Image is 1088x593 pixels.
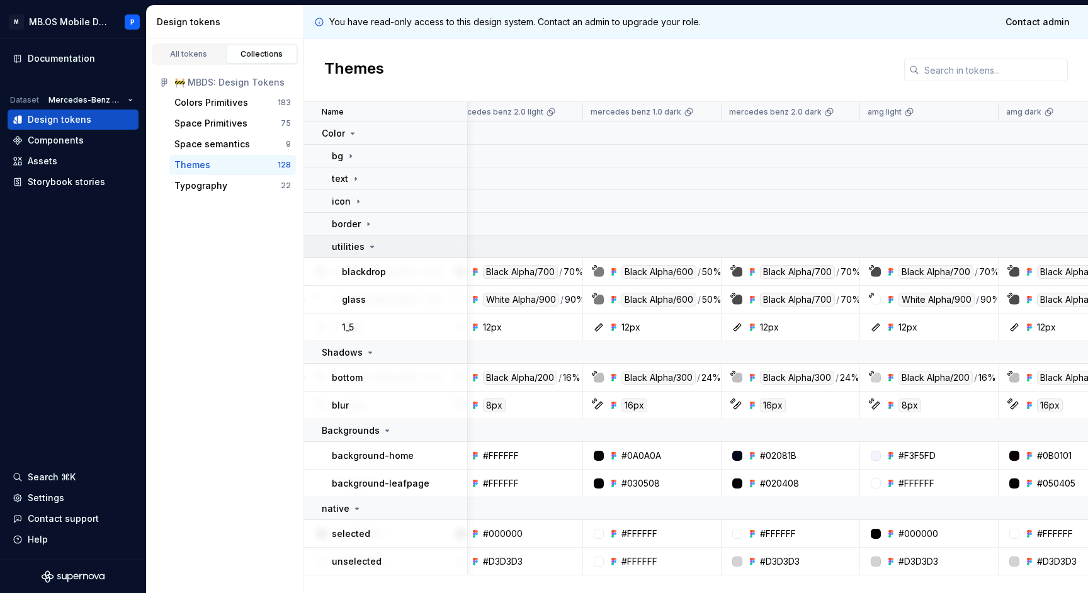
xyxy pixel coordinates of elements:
[42,570,105,583] svg: Supernova Logo
[322,424,380,437] p: Backgrounds
[174,96,248,109] div: Colors Primitives
[281,181,291,191] div: 22
[322,346,363,359] p: Shadows
[169,134,296,154] button: Space semantics9
[1037,528,1073,540] div: #FFFFFF
[286,139,291,149] div: 9
[621,265,696,279] div: Black Alpha/600
[898,528,938,540] div: #000000
[332,371,363,384] p: bottom
[975,265,978,279] div: /
[8,529,139,550] button: Help
[452,107,543,117] p: mercedes benz 2.0 light
[760,371,834,385] div: Black Alpha/300
[483,293,559,307] div: White Alpha/900
[898,398,921,412] div: 8px
[483,371,557,385] div: Black Alpha/200
[841,293,861,307] div: 70%
[702,293,722,307] div: 50%
[278,160,291,170] div: 128
[332,195,351,208] p: icon
[760,293,835,307] div: Black Alpha/700
[919,59,1068,81] input: Search in tokens...
[174,76,291,89] div: 🚧 MBDS: Design Tokens
[28,492,64,504] div: Settings
[1037,477,1075,490] div: #050405
[332,150,343,162] p: bg
[342,293,366,306] p: glass
[898,477,934,490] div: #FFFFFF
[621,293,696,307] div: Black Alpha/600
[324,59,384,81] h2: Themes
[28,52,95,65] div: Documentation
[169,93,296,113] button: Colors Primitives183
[169,176,296,196] button: Typography22
[174,159,210,171] div: Themes
[697,371,700,385] div: /
[841,265,861,279] div: 70%
[8,467,139,487] button: Search ⌘K
[169,155,296,175] button: Themes128
[28,155,57,167] div: Assets
[8,172,139,192] a: Storybook stories
[760,555,800,568] div: #D3D3D3
[760,265,835,279] div: Black Alpha/700
[28,113,91,126] div: Design tokens
[332,399,349,412] p: blur
[332,528,370,540] p: selected
[698,293,701,307] div: /
[174,179,227,192] div: Typography
[332,240,365,253] p: utilities
[1006,107,1041,117] p: amg dark
[840,371,859,385] div: 24%
[8,130,139,150] a: Components
[978,371,996,385] div: 16%
[898,293,975,307] div: White Alpha/900
[563,371,581,385] div: 16%
[3,8,144,35] button: MMB.OS Mobile Design SystemP
[698,265,701,279] div: /
[28,512,99,525] div: Contact support
[483,449,519,462] div: #FFFFFF
[898,265,973,279] div: Black Alpha/700
[1037,449,1072,462] div: #0B0101
[836,293,839,307] div: /
[974,371,977,385] div: /
[28,176,105,188] div: Storybook stories
[29,16,110,28] div: MB.OS Mobile Design System
[980,293,1000,307] div: 90%
[483,265,558,279] div: Black Alpha/700
[565,293,585,307] div: 90%
[8,509,139,529] button: Contact support
[174,138,250,150] div: Space semantics
[621,528,657,540] div: #FFFFFF
[564,265,584,279] div: 70%
[342,321,354,334] p: 1_5
[9,14,24,30] div: M
[169,113,296,133] button: Space Primitives75
[278,98,291,108] div: 183
[621,477,660,490] div: #030508
[322,502,349,515] p: native
[836,371,839,385] div: /
[8,48,139,69] a: Documentation
[8,488,139,508] a: Settings
[332,555,382,568] p: unselected
[1006,16,1070,28] span: Contact admin
[976,293,979,307] div: /
[28,134,84,147] div: Components
[868,107,902,117] p: amg light
[979,265,999,279] div: 70%
[591,107,681,117] p: mercedes benz 1.0 dark
[43,91,139,109] button: Mercedes-Benz 2.0
[332,449,414,462] p: background-home
[28,471,76,483] div: Search ⌘K
[760,449,796,462] div: #02081B
[332,172,348,185] p: text
[760,477,799,490] div: #020408
[8,151,139,171] a: Assets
